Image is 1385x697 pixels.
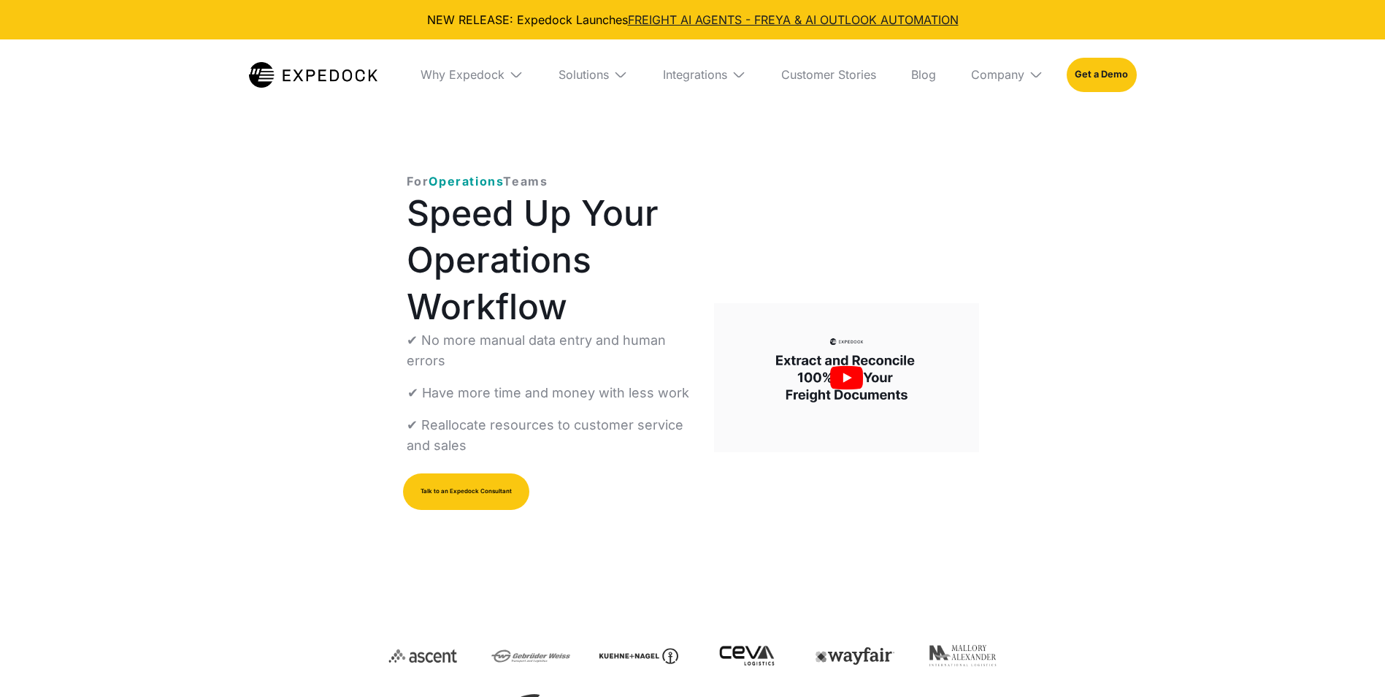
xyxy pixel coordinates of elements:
[899,39,948,110] a: Blog
[1067,58,1136,91] a: Get a Demo
[971,67,1024,82] div: Company
[407,415,691,456] p: ✔ Reallocate resources to customer service and sales
[407,190,691,330] h1: Speed Up Your Operations Workflow
[407,383,689,403] p: ✔ Have more time and money with less work
[407,330,691,371] p: ✔ No more manual data entry and human errors
[559,67,609,82] div: Solutions
[770,39,888,110] a: Customer Stories
[407,172,548,190] p: For Teams
[628,12,959,27] a: FREIGHT AI AGENTS - FREYA & AI OUTLOOK AUTOMATION
[663,67,727,82] div: Integrations
[421,67,504,82] div: Why Expedock
[12,12,1373,28] div: NEW RELEASE: Expedock Launches
[403,473,529,510] a: Talk to an Expedock Consultant
[429,174,503,188] span: Operations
